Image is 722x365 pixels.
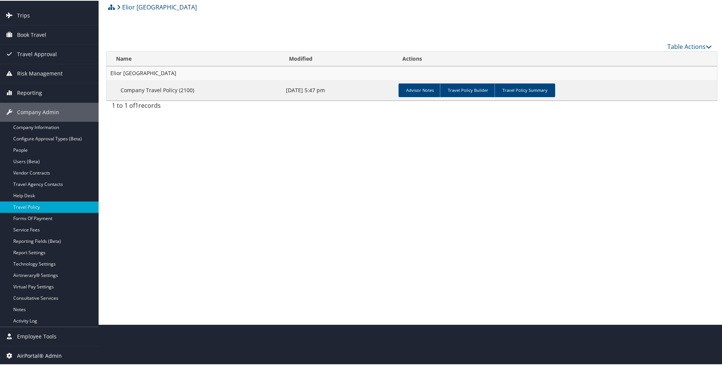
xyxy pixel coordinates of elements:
span: 1 [135,101,138,109]
td: Company Travel Policy (2100) [107,79,282,100]
th: Modified: activate to sort column ascending [282,51,396,66]
span: Company Admin [17,102,59,121]
a: Travel Policy Summary [494,83,555,96]
span: AirPortal® Admin [17,346,62,365]
span: Travel Approval [17,44,57,63]
span: Risk Management [17,63,63,82]
a: Table Actions [667,42,712,50]
a: Travel Policy Builder [440,83,496,96]
td: Elior [GEOGRAPHIC_DATA] [107,66,717,79]
span: Employee Tools [17,326,57,345]
td: [DATE] 5:47 pm [282,79,396,100]
span: Trips [17,5,30,24]
a: Advisor Notes [399,83,441,96]
span: Reporting [17,83,42,102]
span: Book Travel [17,25,46,44]
div: 1 to 1 of records [112,100,253,113]
th: Actions [396,51,717,66]
th: Name: activate to sort column descending [107,51,282,66]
